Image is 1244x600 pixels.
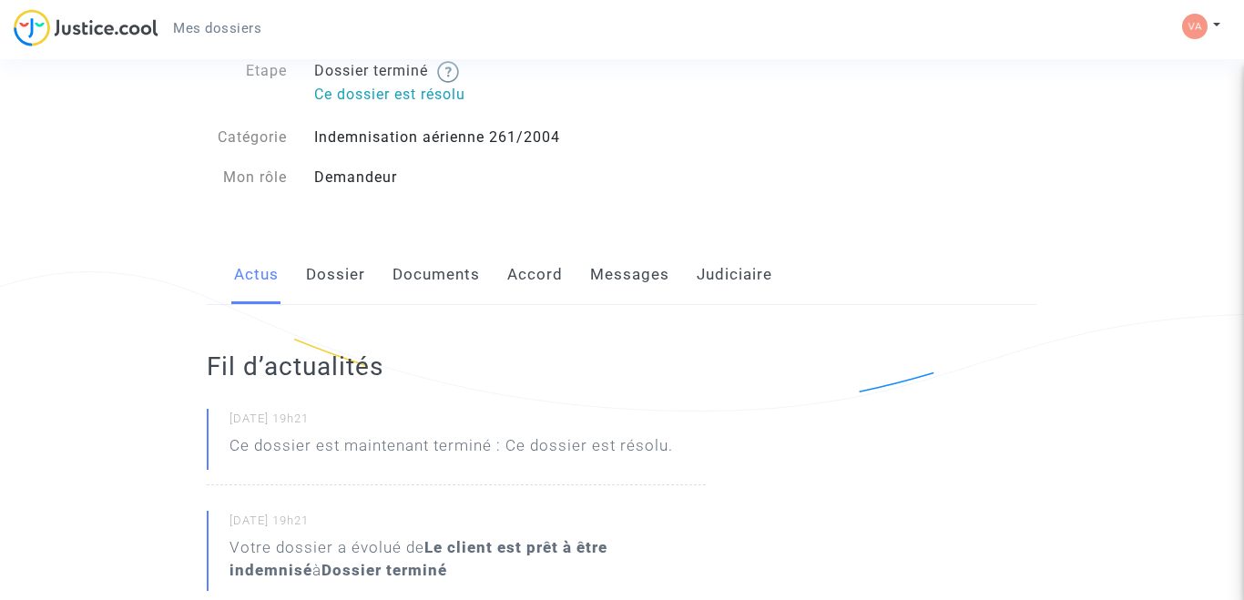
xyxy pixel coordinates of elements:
[229,513,705,536] small: [DATE] 19h21
[306,245,365,305] a: Dossier
[301,60,622,108] div: Dossier terminé
[590,245,669,305] a: Messages
[1182,14,1208,39] img: f5a6143ae2cf3ab554235b4d6d528375
[314,83,608,106] p: Ce dossier est résolu
[321,561,447,579] b: Dossier terminé
[697,245,772,305] a: Judiciaire
[301,167,622,188] div: Demandeur
[207,351,705,382] h2: Fil d’actualités
[393,245,480,305] a: Documents
[14,9,158,46] img: jc-logo.svg
[193,167,301,188] div: Mon rôle
[173,20,261,36] span: Mes dossiers
[437,61,459,83] img: help.svg
[229,434,673,466] p: Ce dossier est maintenant terminé : Ce dossier est résolu.
[301,127,622,148] div: Indemnisation aérienne 261/2004
[229,536,705,582] div: Votre dossier a évolué de à
[229,411,705,434] small: [DATE] 19h21
[507,245,563,305] a: Accord
[158,15,276,42] a: Mes dossiers
[234,245,279,305] a: Actus
[193,127,301,148] div: Catégorie
[193,60,301,108] div: Etape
